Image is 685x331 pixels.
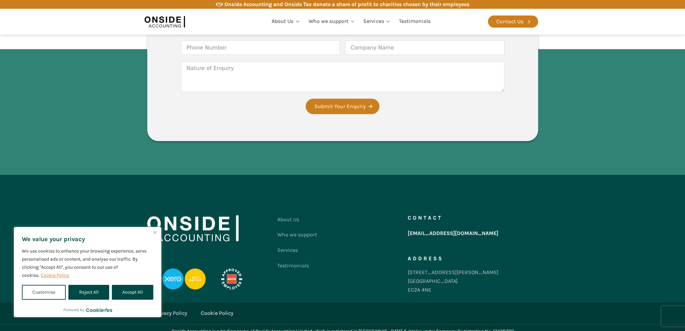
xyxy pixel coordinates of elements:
[68,285,109,300] button: Reject All
[408,227,498,239] a: [EMAIL_ADDRESS][DOMAIN_NAME]
[408,268,499,294] div: [STREET_ADDRESS][PERSON_NAME] [GEOGRAPHIC_DATA] EC2A 4NE
[408,256,443,261] h5: Address
[22,285,66,300] button: Customise
[496,17,523,26] div: Contact Us
[22,235,153,243] p: We value your privacy
[22,247,153,279] p: We use cookies to enhance your browsing experience, serve personalised ads or content, and analys...
[488,15,538,28] a: Contact Us
[395,10,435,33] a: Testimonials
[345,40,504,55] input: Company Name
[277,212,317,227] a: About Us
[153,231,156,234] img: Close
[151,228,159,236] button: Close
[277,242,317,258] a: Services
[13,227,162,318] div: We value your privacy
[181,62,504,92] textarea: Nature of Enquiry
[408,215,443,221] h5: Contact
[181,40,340,55] input: Phone Number
[213,268,250,290] img: APPROVED-EMPLOYER-PROFESSIONAL-DEVELOPMENT-REVERSED_LOGO
[154,309,187,318] a: Privacy Policy
[268,10,305,33] a: About Us
[112,285,153,300] button: Accept All
[306,99,379,114] button: Submit Your Enquiry
[201,309,233,318] a: Cookie Policy
[277,258,317,273] a: Testimonials
[145,14,185,29] img: Onside Accounting
[359,10,395,33] a: Services
[305,10,360,33] a: Who we support
[277,227,317,242] a: Who we support
[86,308,112,312] a: Visit CookieYes website
[63,306,112,313] div: Powered by
[147,215,239,241] img: Onside Accounting
[40,272,70,278] a: Cookie Policy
